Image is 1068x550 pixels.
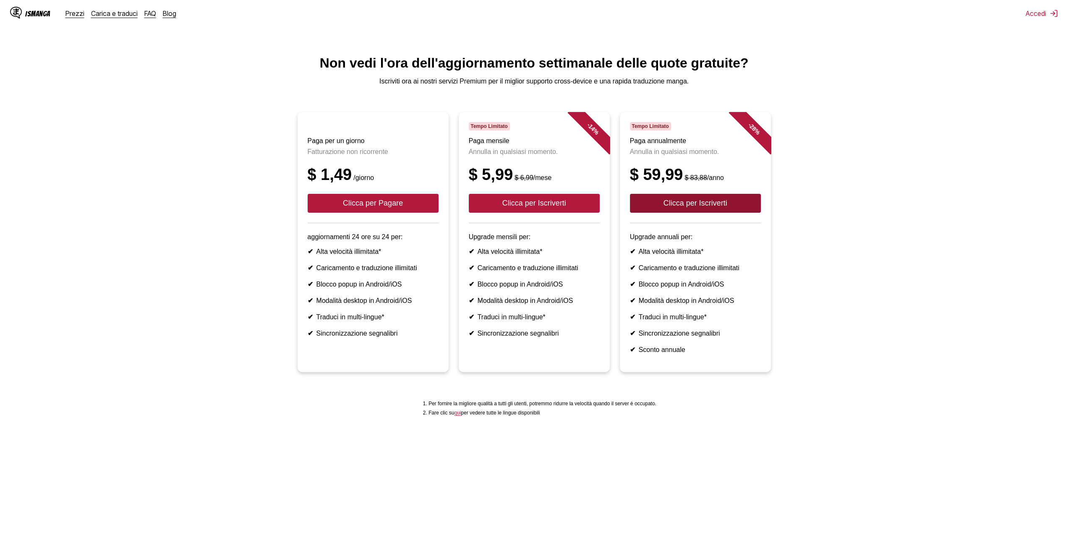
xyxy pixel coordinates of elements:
[308,233,403,240] font: aggiornamenti 24 ore su 24 per:
[469,313,474,321] font: ✔
[630,330,635,337] font: ✔
[478,248,543,255] font: Alta velocità illimitata*
[469,137,509,144] font: Paga mensile
[316,248,381,255] font: Alta velocità illimitata*
[379,78,689,85] font: Iscriviti ora ai nostri servizi Premium per il miglior supporto cross-device e una rapida traduzi...
[308,194,439,213] button: Clicca per Pagare
[639,248,704,255] font: Alta velocità illimitata*
[1026,9,1046,18] font: Accedi
[308,148,388,155] font: Fatturazione non ricorrente
[748,123,757,132] font: 28
[630,346,635,353] font: ✔
[25,10,50,18] font: IsManga
[747,122,753,128] font: -
[630,166,683,183] font: $ 59,99
[316,313,384,321] font: Traduci in multi-lingue*
[469,166,513,183] font: $ 5,99
[478,281,563,288] font: Blocco popup in Android/iOS
[478,264,578,271] font: Caricamento e traduzione illimitati
[478,313,546,321] font: Traduci in multi-lingue*
[454,410,461,416] a: Lingue disponibili
[639,313,707,321] font: Traduci in multi-lingue*
[91,9,138,18] a: Carica e traduci
[470,123,507,129] font: Tempo Limitato
[533,174,552,181] font: /mese
[684,174,707,181] font: $ 83,88
[469,330,474,337] font: ✔
[639,264,739,271] font: Caricamento e traduzione illimitati
[308,297,313,304] font: ✔
[308,248,313,255] font: ✔
[478,297,573,304] font: Modalità desktop in Android/iOS
[1026,9,1058,18] button: Accedi
[343,199,403,207] font: Clicca per Pagare
[469,264,474,271] font: ✔
[478,330,559,337] font: Sincronizzazione segnalibri
[320,55,749,70] font: Non vedi l'ora dell'aggiornamento settimanale delle quote gratuite?
[308,281,313,288] font: ✔
[630,297,635,304] font: ✔
[461,410,540,416] font: per vedere tutte le lingue disponibili
[632,123,668,129] font: Tempo Limitato
[639,346,685,353] font: Sconto annuale
[514,174,533,181] font: $ 6,99
[639,281,724,288] font: Blocco popup in Android/iOS
[163,9,176,18] a: Blog
[10,7,22,18] img: Logo IsManga
[630,264,635,271] font: ✔
[428,410,454,416] font: Fare clic su
[707,174,724,181] font: /anno
[630,148,719,155] font: Annulla in qualsiasi momento.
[454,410,461,416] font: qui
[316,264,417,271] font: Caricamento e traduzione illimitati
[308,313,313,321] font: ✔
[428,401,656,407] font: Per fornire la migliore qualità a tutti gli utenti, potremmo ridurre la velocità quando il server...
[587,123,596,132] font: 14
[639,297,734,304] font: Modalità desktop in Android/iOS
[630,281,635,288] font: ✔
[316,297,412,304] font: Modalità desktop in Android/iOS
[316,281,402,288] font: Blocco popup in Android/iOS
[308,330,313,337] font: ✔
[663,199,727,207] font: Clicca per Iscriverti
[469,194,600,213] button: Clicca per Iscriverti
[469,281,474,288] font: ✔
[353,174,374,181] font: /giorno
[592,128,600,136] font: %
[308,137,365,144] font: Paga per un giorno
[144,9,156,18] a: FAQ
[308,166,352,183] font: $ 1,49
[10,7,65,20] a: Logo IsMangaIsManga
[753,128,761,136] font: %
[469,233,531,240] font: Upgrade mensili per:
[630,313,635,321] font: ✔
[469,297,474,304] font: ✔
[585,122,592,128] font: -
[502,199,566,207] font: Clicca per Iscriverti
[630,248,635,255] font: ✔
[469,148,558,155] font: Annulla in qualsiasi momento.
[469,248,474,255] font: ✔
[630,194,761,213] button: Clicca per Iscriverti
[316,330,398,337] font: Sincronizzazione segnalibri
[65,9,84,18] a: Prezzi
[308,264,313,271] font: ✔
[1050,9,1058,18] img: Iscriviti
[630,233,692,240] font: Upgrade annuali per:
[639,330,720,337] font: Sincronizzazione segnalibri
[630,137,686,144] font: Paga annualmente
